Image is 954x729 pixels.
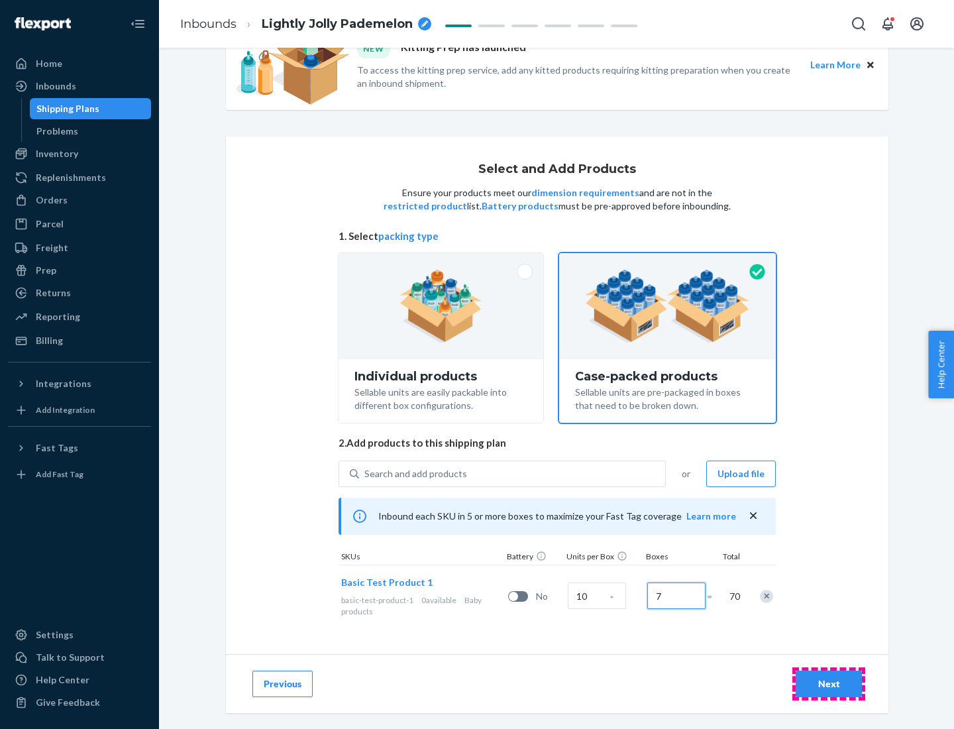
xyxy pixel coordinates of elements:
[36,310,80,323] div: Reporting
[807,677,851,691] div: Next
[262,16,413,33] span: Lightly Jolly Pademelon
[364,467,467,480] div: Search and add products
[36,102,99,115] div: Shipping Plans
[8,213,151,235] a: Parcel
[252,671,313,697] button: Previous
[36,57,62,70] div: Home
[382,186,732,213] p: Ensure your products meet our and are not in the list. must be pre-approved before inbounding.
[710,551,743,565] div: Total
[30,121,152,142] a: Problems
[8,464,151,485] a: Add Fast Tag
[8,669,151,691] a: Help Center
[341,594,503,617] div: Baby products
[36,377,91,390] div: Integrations
[421,595,456,605] span: 0 available
[504,551,564,565] div: Battery
[8,692,151,713] button: Give Feedback
[478,163,636,176] h1: Select and Add Products
[36,125,78,138] div: Problems
[30,98,152,119] a: Shipping Plans
[339,436,776,450] span: 2. Add products to this shipping plan
[8,437,151,459] button: Fast Tags
[8,260,151,281] a: Prep
[341,576,433,589] button: Basic Test Product 1
[8,306,151,327] a: Reporting
[727,590,740,603] span: 70
[682,467,690,480] span: or
[339,229,776,243] span: 1. Select
[928,331,954,398] button: Help Center
[36,673,89,687] div: Help Center
[8,143,151,164] a: Inventory
[36,469,83,480] div: Add Fast Tag
[354,370,527,383] div: Individual products
[760,590,773,603] div: Remove Item
[339,498,776,535] div: Inbound each SKU in 5 or more boxes to maximize your Fast Tag coverage
[706,461,776,487] button: Upload file
[707,590,720,603] span: =
[36,171,106,184] div: Replenishments
[36,651,105,664] div: Talk to Support
[8,373,151,394] button: Integrations
[36,404,95,416] div: Add Integration
[585,270,750,343] img: case-pack.59cecea509d18c883b923b81aeac6d0b.png
[384,199,467,213] button: restricted product
[747,509,760,523] button: close
[357,40,390,58] div: NEW
[863,58,878,72] button: Close
[531,186,639,199] button: dimension requirements
[354,383,527,412] div: Sellable units are easily packable into different box configurations.
[568,583,626,609] input: Case Quantity
[845,11,872,37] button: Open Search Box
[8,237,151,258] a: Freight
[36,286,71,300] div: Returns
[36,194,68,207] div: Orders
[341,577,433,588] span: Basic Test Product 1
[8,190,151,211] a: Orders
[575,370,760,383] div: Case-packed products
[8,400,151,421] a: Add Integration
[8,330,151,351] a: Billing
[482,199,558,213] button: Battery products
[170,5,442,44] ol: breadcrumbs
[796,671,862,697] button: Next
[357,64,798,90] p: To access the kitting prep service, add any kitted products requiring kitting preparation when yo...
[643,551,710,565] div: Boxes
[339,551,504,565] div: SKUs
[15,17,71,30] img: Flexport logo
[36,628,74,642] div: Settings
[401,40,526,58] p: Kitting Prep has launched
[686,510,736,523] button: Learn more
[647,583,706,609] input: Number of boxes
[36,217,64,231] div: Parcel
[36,80,76,93] div: Inbounds
[564,551,643,565] div: Units per Box
[378,229,439,243] button: packing type
[36,241,68,254] div: Freight
[36,147,78,160] div: Inventory
[536,590,562,603] span: No
[36,264,56,277] div: Prep
[36,334,63,347] div: Billing
[36,441,78,455] div: Fast Tags
[8,647,151,668] a: Talk to Support
[8,282,151,304] a: Returns
[8,53,151,74] a: Home
[904,11,930,37] button: Open account menu
[125,11,151,37] button: Close Navigation
[399,270,482,343] img: individual-pack.facf35554cb0f1810c75b2bd6df2d64e.png
[180,17,237,31] a: Inbounds
[575,383,760,412] div: Sellable units are pre-packaged in boxes that need to be broken down.
[8,76,151,97] a: Inbounds
[8,167,151,188] a: Replenishments
[36,696,100,709] div: Give Feedback
[341,595,413,605] span: basic-test-product-1
[8,624,151,645] a: Settings
[810,58,861,72] button: Learn More
[874,11,901,37] button: Open notifications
